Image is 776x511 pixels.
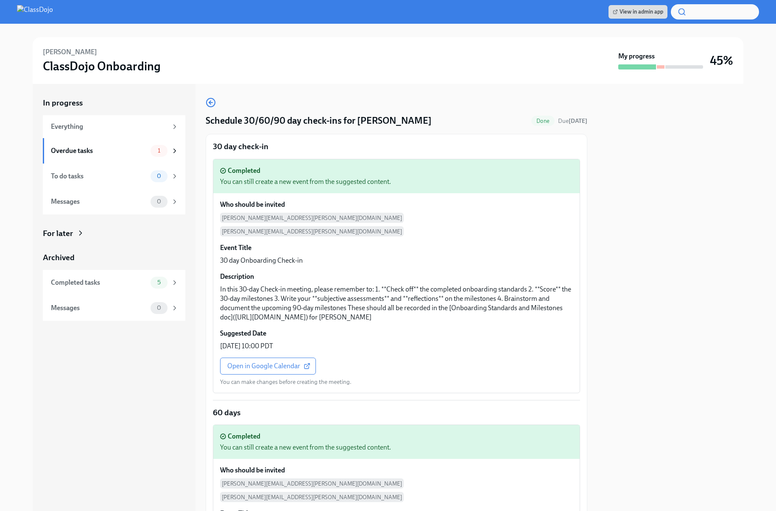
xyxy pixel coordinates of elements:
a: Everything [43,115,185,138]
span: View in admin app [613,8,663,16]
a: Open in Google Calendar [220,358,316,375]
h4: Schedule 30/60/90 day check-ins for [PERSON_NAME] [206,114,432,127]
a: To do tasks0 [43,164,185,189]
div: You can still create a new event from the suggested content. [220,177,573,186]
h6: Event Title [220,243,251,253]
p: 30 day Onboarding Check-in [220,256,303,265]
span: [PERSON_NAME][EMAIL_ADDRESS][PERSON_NAME][DOMAIN_NAME] [220,478,404,489]
div: Completed [228,432,260,441]
h6: Who should be invited [220,466,285,475]
span: Due [558,117,587,125]
p: You can make changes before creating the meeting. [220,378,352,386]
a: Messages0 [43,295,185,321]
span: [PERSON_NAME][EMAIL_ADDRESS][PERSON_NAME][DOMAIN_NAME] [220,226,404,236]
span: 5 [152,279,166,286]
p: In this 30-day Check-in meeting, please remember to: 1. **Check off** the completed onboarding st... [220,285,573,322]
h3: 45% [710,53,733,68]
a: Messages0 [43,189,185,214]
div: Messages [51,303,147,313]
a: Archived [43,252,185,263]
span: Done [531,118,555,124]
span: September 3rd, 2025 09:00 [558,117,587,125]
h6: Description [220,272,254,281]
div: For later [43,228,73,239]
h6: Who should be invited [220,200,285,209]
strong: [DATE] [569,117,587,125]
div: Overdue tasks [51,146,147,156]
span: 0 [152,173,166,179]
h3: ClassDojo Onboarding [43,58,161,74]
div: Messages [51,197,147,206]
span: [PERSON_NAME][EMAIL_ADDRESS][PERSON_NAME][DOMAIN_NAME] [220,213,404,223]
p: [DATE] 10:00 PDT [220,342,273,351]
div: To do tasks [51,172,147,181]
span: 1 [153,147,165,154]
p: 30 day check-in [213,141,580,152]
h6: [PERSON_NAME] [43,47,97,57]
span: 0 [152,305,166,311]
span: [PERSON_NAME][EMAIL_ADDRESS][PERSON_NAME][DOMAIN_NAME] [220,492,404,502]
span: Open in Google Calendar [227,362,309,370]
a: For later [43,228,185,239]
p: 60 days [213,407,580,418]
div: Completed [228,166,260,175]
a: In progress [43,97,185,108]
a: Completed tasks5 [43,270,185,295]
img: ClassDojo [17,5,53,19]
a: View in admin app [609,5,667,19]
span: 0 [152,198,166,205]
strong: My progress [618,52,655,61]
a: Overdue tasks1 [43,138,185,164]
div: Everything [51,122,167,131]
h6: Suggested Date [220,329,266,338]
div: Completed tasks [51,278,147,287]
div: You can still create a new event from the suggested content. [220,443,573,452]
